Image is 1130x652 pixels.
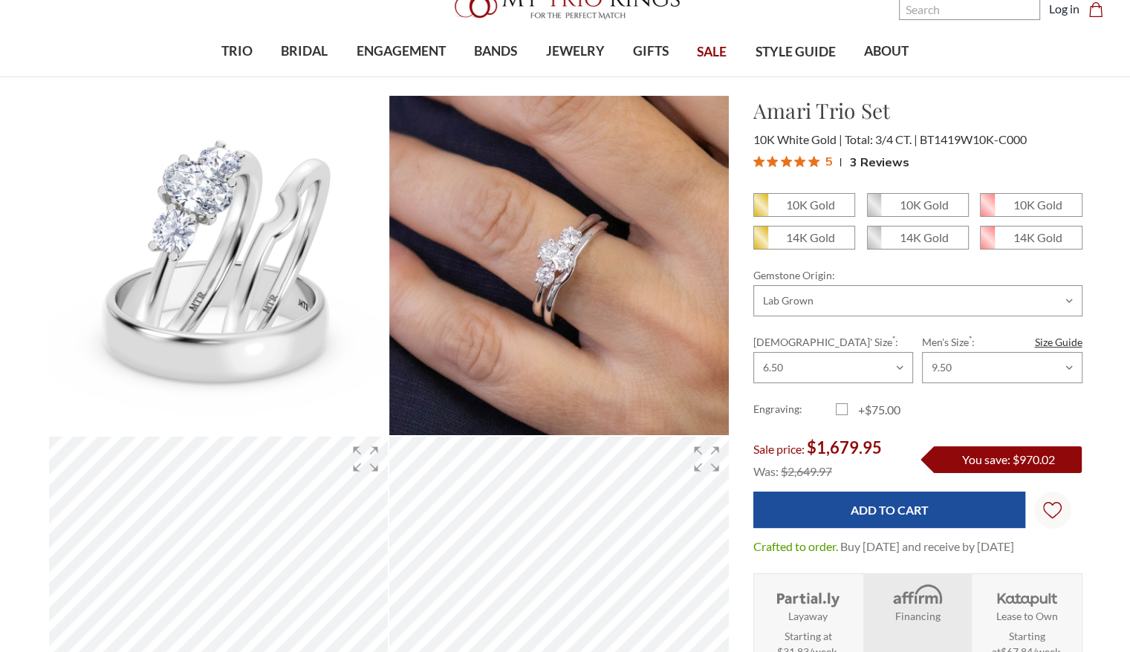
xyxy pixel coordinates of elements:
svg: cart.cart_preview [1088,2,1103,17]
span: 10K Yellow Gold [754,194,854,216]
span: You save: $970.02 [961,452,1054,466]
em: 10K Gold [786,198,835,212]
a: SALE [683,28,741,76]
span: Was: [753,464,779,478]
a: Wish Lists [1034,492,1071,529]
svg: Wish Lists [1043,454,1062,566]
strong: Layaway [788,608,828,624]
dd: Buy [DATE] and receive by [DATE] [840,538,1014,555]
span: $2,649.97 [781,464,832,478]
span: 14K White Gold [868,226,968,249]
span: BT1419W10K-C000 [920,132,1027,146]
span: GIFTS [633,42,669,61]
label: [DEMOGRAPHIC_DATA]' Size : [753,334,913,350]
h1: Amari Trio Set [753,95,1082,126]
em: 10K Gold [1013,198,1062,212]
span: TRIO [221,42,253,61]
button: submenu toggle [230,76,244,77]
button: submenu toggle [297,76,312,77]
span: SALE [697,42,727,62]
label: Gemstone Origin: [753,267,1082,283]
strong: Financing [895,608,941,624]
a: ENGAGEMENT [342,27,460,76]
img: Affirm [883,583,952,608]
button: submenu toggle [394,76,409,77]
em: 14K Gold [900,230,949,244]
img: Katapult [993,583,1062,608]
dt: Crafted to order. [753,538,838,555]
a: Size Guide [1035,334,1082,350]
em: 14K Gold [786,230,835,244]
div: Enter fullscreen [343,437,388,481]
span: 5 [825,151,833,170]
em: 14K Gold [1013,230,1062,244]
span: $1,679.95 [807,437,882,457]
button: Rated 5 out of 5 stars from 3 reviews. Jump to reviews. [753,151,909,173]
label: Men's Size : [922,334,1082,350]
span: 10K Rose Gold [981,194,1081,216]
a: JEWELRY [531,27,618,76]
span: BANDS [474,42,517,61]
input: Add to Cart [753,492,1025,528]
label: +$75.00 [836,401,918,419]
a: BRIDAL [267,27,342,76]
div: Enter fullscreen [684,437,729,481]
strong: Lease to Own [996,608,1058,624]
button: submenu toggle [488,76,503,77]
span: STYLE GUIDE [756,42,836,62]
span: JEWELRY [546,42,605,61]
em: 10K Gold [900,198,949,212]
img: Photo of Amari 3/4 ct tw. Lab Grown Oval Solitaire Trio Set 10K White Gold [BT1419W-C000] [389,96,729,435]
a: STYLE GUIDE [741,28,849,76]
a: BANDS [460,27,531,76]
span: ENGAGEMENT [357,42,446,61]
button: submenu toggle [643,76,658,77]
span: 10K White Gold [753,132,842,146]
label: Engraving: [753,401,836,419]
span: Sale price: [753,442,805,456]
span: BRIDAL [281,42,328,61]
button: submenu toggle [568,76,582,77]
a: GIFTS [619,27,683,76]
a: TRIO [207,27,267,76]
span: 14K Rose Gold [981,226,1081,249]
img: Photo of Amari 3/4 ct tw. Lab Grown Oval Solitaire Trio Set 10K White Gold [BT1419W-C000] [49,96,389,435]
span: 14K Yellow Gold [754,226,854,249]
span: 3 Reviews [850,151,909,173]
span: 10K White Gold [868,194,968,216]
span: Total: 3/4 CT. [845,132,918,146]
img: Layaway [773,583,842,608]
